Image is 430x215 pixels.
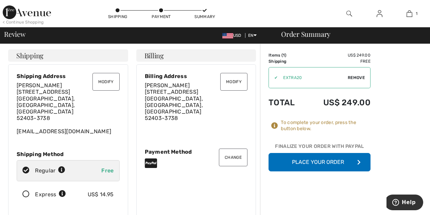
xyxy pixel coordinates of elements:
td: Items ( ) [269,52,305,58]
a: Sign In [371,10,388,18]
button: Modify [92,73,120,91]
div: Shipping Address [17,73,120,79]
div: Billing Address [145,73,248,79]
td: Free [305,58,371,64]
iframe: Opens a widget where you can find more information [386,195,423,212]
span: EN [248,33,257,38]
button: Change [219,149,247,166]
span: 1 [283,53,285,58]
span: Review [4,31,25,37]
div: Order Summary [273,31,426,37]
img: US Dollar [222,33,233,39]
img: My Info [377,10,382,18]
img: My Bag [407,10,412,18]
span: [PERSON_NAME] [17,82,62,89]
td: Shipping [269,58,305,64]
img: 1ère Avenue [3,5,51,19]
td: Total [269,91,305,114]
span: [PERSON_NAME] [145,82,190,89]
div: [EMAIL_ADDRESS][DOMAIN_NAME] [17,82,120,135]
div: Shipping Method [17,151,120,157]
span: Billing [144,52,164,59]
div: US$ 14.95 [88,190,114,199]
span: Free [101,167,114,174]
div: Finalize Your Order with PayPal [269,143,371,153]
td: US$ 249.00 [305,91,371,114]
span: [STREET_ADDRESS] [GEOGRAPHIC_DATA], [GEOGRAPHIC_DATA], [GEOGRAPHIC_DATA] 52403-3738 [145,89,203,121]
div: Payment [151,14,171,20]
div: < Continue Shopping [3,19,44,25]
span: Remove [348,75,365,81]
div: Shipping [107,14,128,20]
span: USD [222,33,244,38]
div: To complete your order, press the button below. [281,120,371,132]
span: 1 [416,11,417,17]
img: search the website [346,10,352,18]
div: Regular [35,167,65,175]
span: [STREET_ADDRESS] [GEOGRAPHIC_DATA], [GEOGRAPHIC_DATA], [GEOGRAPHIC_DATA] 52403-3738 [17,89,75,121]
div: ✔ [269,75,278,81]
div: Express [35,190,66,199]
button: Modify [220,73,247,91]
div: Payment Method [145,149,248,155]
button: Place Your Order [269,153,371,171]
span: Shipping [16,52,44,59]
td: US$ 249.00 [305,52,371,58]
div: Summary [194,14,215,20]
input: Promo code [278,67,348,88]
a: 1 [395,10,424,18]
